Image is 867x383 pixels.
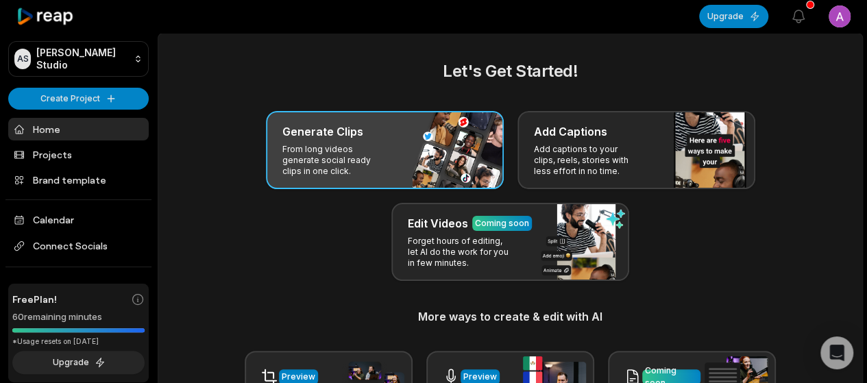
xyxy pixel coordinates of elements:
h3: Edit Videos [408,215,468,232]
p: From long videos generate social ready clips in one click. [282,144,389,177]
button: Upgrade [12,351,145,374]
span: Connect Socials [8,234,149,258]
a: Brand template [8,169,149,191]
p: [PERSON_NAME] Studio [36,47,128,71]
h2: Let's Get Started! [175,59,846,84]
a: Home [8,118,149,140]
div: AS [14,49,31,69]
p: Add captions to your clips, reels, stories with less effort in no time. [534,144,640,177]
a: Calendar [8,208,149,231]
div: Open Intercom Messenger [820,336,853,369]
button: Upgrade [699,5,768,28]
div: *Usage resets on [DATE] [12,336,145,347]
h3: Generate Clips [282,123,363,140]
a: Projects [8,143,149,166]
div: Coming soon [475,217,529,230]
div: 60 remaining minutes [12,310,145,324]
h3: More ways to create & edit with AI [175,308,846,325]
div: Preview [463,371,497,383]
p: Forget hours of editing, let AI do the work for you in few minutes. [408,236,514,269]
div: Preview [282,371,315,383]
h3: Add Captions [534,123,607,140]
span: Free Plan! [12,292,57,306]
button: Create Project [8,88,149,110]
